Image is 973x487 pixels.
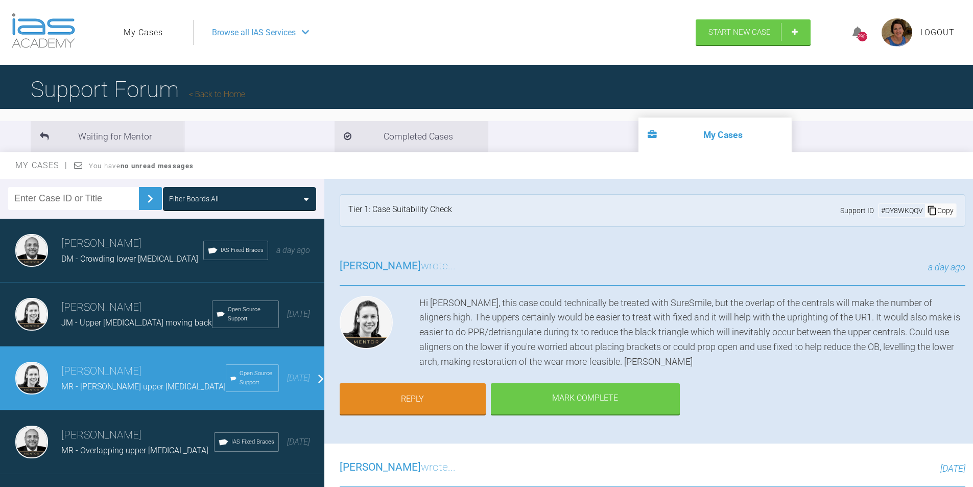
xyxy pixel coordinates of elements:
h3: [PERSON_NAME] [61,235,203,252]
span: [DATE] [287,437,310,447]
div: 2964 [858,32,867,41]
span: IAS Fixed Braces [221,246,264,255]
span: a day ago [276,245,310,255]
a: Logout [920,26,955,39]
span: DM - Crowding lower [MEDICAL_DATA] [61,254,198,264]
span: a day ago [928,262,965,272]
img: Kelly Toft [15,298,48,331]
img: profile.png [882,18,912,47]
a: Back to Home [189,89,245,99]
img: Utpalendu Bose [15,234,48,267]
li: My Cases [638,118,792,152]
img: Kelly Toft [15,362,48,395]
span: [DATE] [287,309,310,319]
span: My Cases [15,160,68,170]
div: Hi [PERSON_NAME], this case could technically be treated with SureSmile, but the overlap of the c... [419,296,965,369]
span: Browse all IAS Services [212,26,296,39]
li: Completed Cases [335,121,488,152]
h3: wrote... [340,258,456,275]
strong: no unread messages [121,162,194,170]
h3: [PERSON_NAME] [61,427,214,444]
li: Waiting for Mentor [31,121,184,152]
span: [DATE] [940,463,965,474]
input: Enter Case ID or Title [8,187,139,210]
span: JM - Upper [MEDICAL_DATA] moving back [61,318,212,328]
span: MR - [PERSON_NAME] upper [MEDICAL_DATA] [61,382,226,391]
img: chevronRight.28bd32b0.svg [142,191,158,207]
img: Kelly Toft [340,296,393,349]
h3: wrote... [340,459,456,476]
a: Start New Case [696,19,811,45]
img: logo-light.3e3ef733.png [12,13,75,48]
h3: [PERSON_NAME] [61,363,226,380]
span: Start New Case [708,28,771,37]
a: My Cases [124,26,163,39]
span: Support ID [840,205,874,216]
span: MR - Overlapping upper [MEDICAL_DATA] [61,446,208,455]
span: [PERSON_NAME] [340,260,421,272]
div: Mark Complete [491,383,680,415]
span: [PERSON_NAME] [340,461,421,473]
div: Tier 1: Case Suitability Check [348,203,452,218]
div: Copy [925,204,956,217]
span: Open Source Support [228,305,274,323]
div: Filter Boards: All [169,193,219,204]
div: # DY8WKQQV [879,205,925,216]
h1: Support Forum [31,72,245,107]
span: You have [89,162,194,170]
h3: [PERSON_NAME] [61,299,212,316]
a: Reply [340,383,486,415]
img: Utpalendu Bose [15,426,48,458]
span: Open Source Support [240,369,274,387]
span: [DATE] [287,373,310,383]
span: IAS Fixed Braces [231,437,274,447]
